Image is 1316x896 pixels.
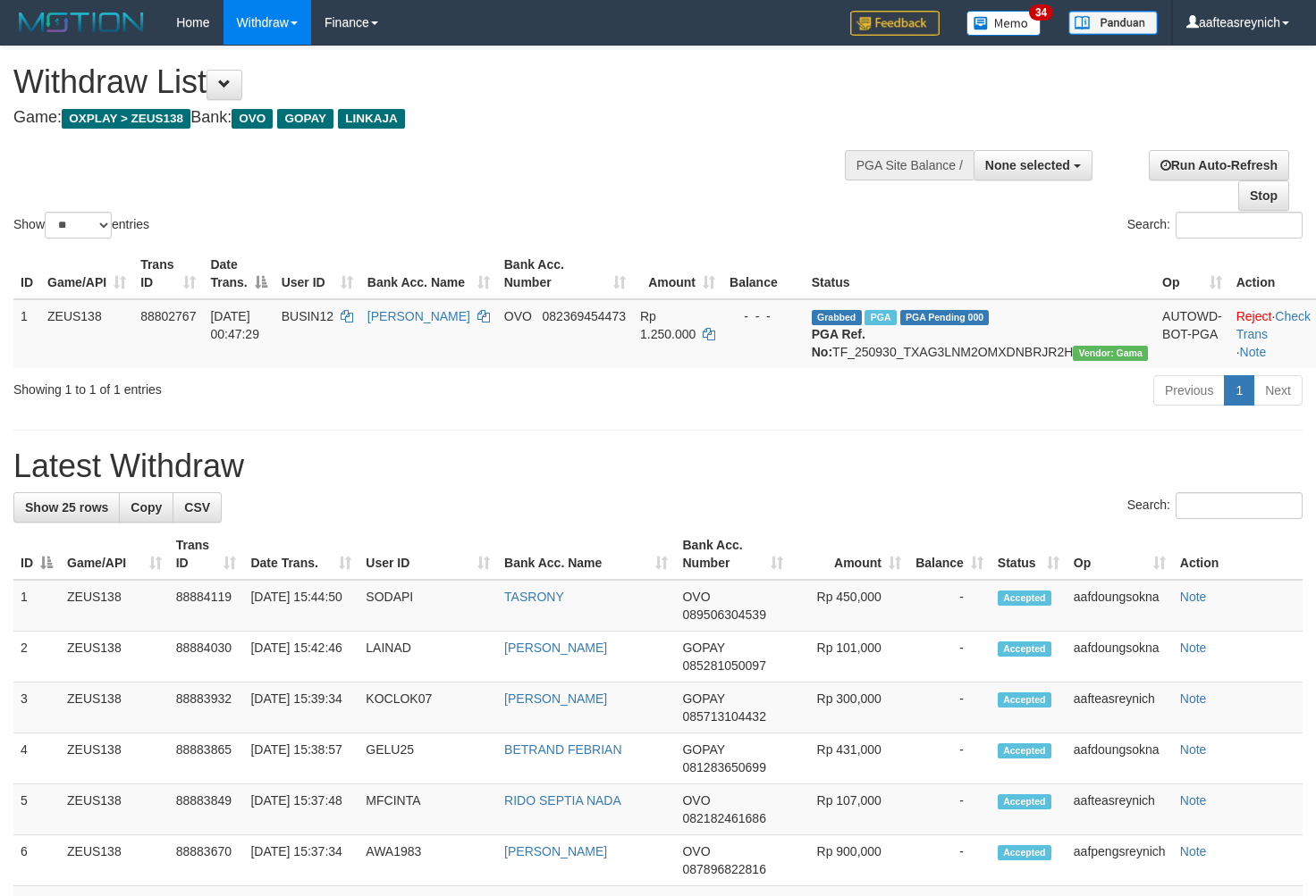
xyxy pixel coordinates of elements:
a: Note [1180,793,1207,808]
th: Status [805,248,1155,299]
td: - [908,835,991,886]
td: 1 [13,580,60,632]
div: PGA Site Balance / [845,150,974,180]
td: 88884030 [169,632,244,682]
td: 88883865 [169,733,244,784]
td: [DATE] 15:42:46 [243,632,359,682]
a: Reject [1236,309,1272,323]
th: Bank Acc. Name: activate to sort column ascending [497,529,675,580]
th: Trans ID: activate to sort column ascending [169,529,244,580]
span: OVO [682,844,710,858]
span: Copy 089506304539 to clipboard [682,607,765,622]
select: Showentries [45,212,112,239]
span: Accepted [998,641,1051,657]
span: Marked by aafsreyleap [865,310,896,325]
td: 88884119 [169,580,244,632]
th: User ID: activate to sort column ascending [274,248,360,299]
img: MOTION_logo.png [13,9,149,36]
td: Rp 107,000 [790,784,908,835]
td: ZEUS138 [60,682,169,733]
th: Date Trans.: activate to sort column ascending [243,529,359,580]
th: Bank Acc. Number: activate to sort column ascending [497,248,633,299]
span: Copy 082182461686 to clipboard [682,811,765,825]
img: Button%20Memo.svg [966,11,1042,36]
a: Previous [1153,375,1225,406]
th: Bank Acc. Name: activate to sort column ascending [360,248,497,299]
span: Copy 085713104432 to clipboard [682,709,765,724]
td: 88883849 [169,784,244,835]
td: Rp 900,000 [790,835,908,886]
td: [DATE] 15:37:34 [243,835,359,886]
span: Accepted [998,590,1051,606]
td: Rp 101,000 [790,632,908,682]
span: Copy 081283650699 to clipboard [682,760,765,775]
td: ZEUS138 [60,580,169,632]
span: GOPAY [682,742,724,757]
span: [DATE] 00:47:29 [210,309,259,341]
th: Bank Acc. Number: activate to sort column ascending [675,529,789,580]
th: Status: activate to sort column ascending [991,529,1067,580]
span: 88802767 [140,309,196,323]
span: Accepted [998,743,1051,758]
th: Balance [722,248,805,299]
span: Copy [131,500,162,515]
span: CSV [184,500,210,515]
td: aafteasreynich [1067,682,1173,733]
img: Feedback.jpg [850,11,940,36]
a: [PERSON_NAME] [504,641,607,655]
td: 3 [13,682,60,733]
h1: Latest Withdraw [13,448,1303,484]
span: OVO [232,109,273,129]
input: Search: [1176,212,1303,239]
a: BETRAND FEBRIAN [504,742,621,757]
th: ID [13,248,40,299]
th: Amount: activate to sort column ascending [633,248,722,299]
td: 4 [13,733,60,784]
td: KOCLOK07 [359,682,497,733]
span: OVO [682,793,710,808]
a: [PERSON_NAME] [367,309,470,323]
td: AUTOWD-BOT-PGA [1155,299,1229,368]
span: Accepted [998,794,1051,809]
td: - [908,733,991,784]
td: 6 [13,835,60,886]
span: OXPLAY > ZEUS138 [62,109,190,129]
td: Rp 450,000 [790,580,908,632]
td: LAINAD [359,632,497,682]
span: 34 [1029,4,1053,21]
a: Stop [1238,180,1289,211]
th: User ID: activate to sort column ascending [359,529,497,580]
td: aafdoungsokna [1067,733,1173,784]
span: OVO [682,590,710,604]
td: ZEUS138 [60,733,169,784]
th: Action [1173,529,1303,580]
a: Note [1180,844,1207,858]
td: ZEUS138 [60,632,169,682]
th: Balance: activate to sort column ascending [908,529,991,580]
th: Amount: activate to sort column ascending [790,529,908,580]
div: - - - [730,307,797,325]
a: Note [1180,742,1207,757]
span: Accepted [998,692,1051,708]
th: Date Trans.: activate to sort column descending [203,248,274,299]
a: Show 25 rows [13,492,120,523]
a: Copy [119,492,173,523]
td: MFCINTA [359,784,497,835]
td: TF_250930_TXAG3LNM2OMXDNBRJR2H [805,299,1155,368]
td: - [908,682,991,733]
span: GOPAY [682,641,724,655]
td: - [908,580,991,632]
img: panduan.png [1068,11,1158,35]
td: [DATE] 15:44:50 [243,580,359,632]
span: Copy 085281050097 to clipboard [682,658,765,673]
span: Grabbed [812,310,862,325]
a: Note [1240,345,1267,359]
td: 5 [13,784,60,835]
td: - [908,632,991,682]
td: Rp 431,000 [790,733,908,784]
td: AWA1983 [359,835,497,886]
span: GOPAY [277,109,333,129]
span: BUSIN12 [282,309,333,323]
a: 1 [1224,375,1254,406]
th: Game/API: activate to sort column ascending [40,248,133,299]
